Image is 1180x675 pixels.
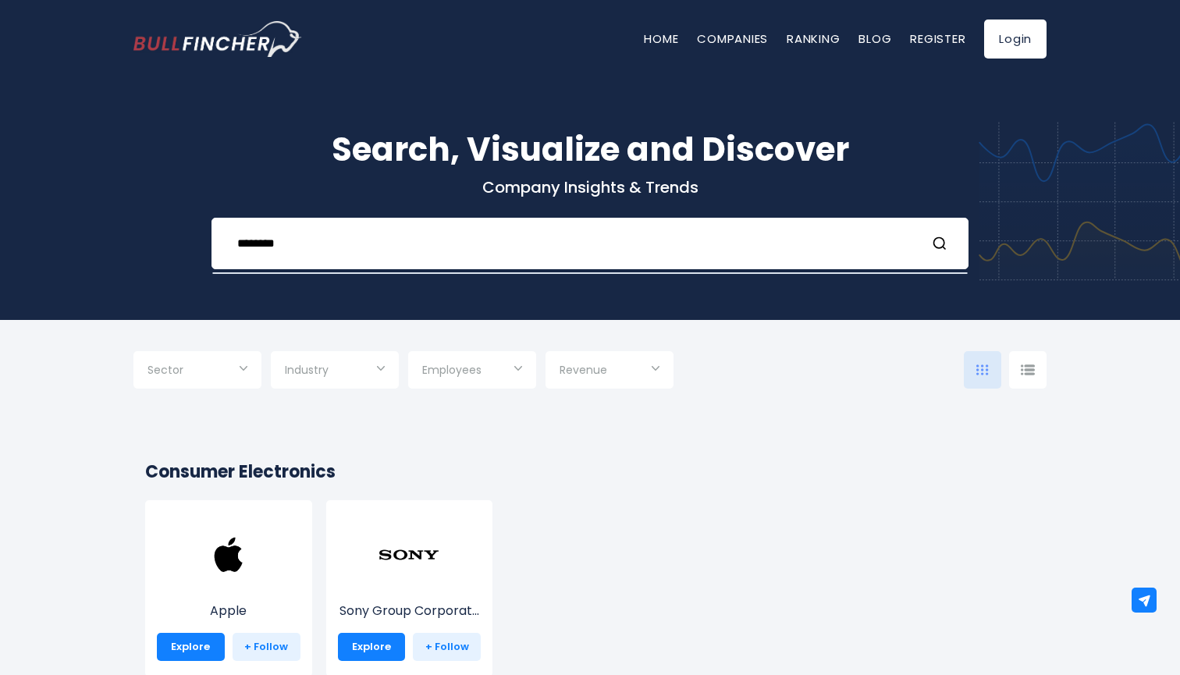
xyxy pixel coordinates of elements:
p: Sony Group Corporation [338,602,482,620]
img: icon-comp-list-view.svg [1021,364,1035,375]
a: Go to homepage [133,21,301,57]
p: Company Insights & Trends [133,177,1047,197]
span: Sector [147,363,183,377]
input: Selection [147,357,247,385]
a: Companies [697,30,768,47]
a: Ranking [787,30,840,47]
a: Apple [157,552,300,620]
img: icon-comp-grid.svg [976,364,989,375]
a: Sony Group Corporat... [338,552,482,620]
a: Home [644,30,678,47]
span: Revenue [560,363,607,377]
a: + Follow [413,633,481,661]
p: Apple [157,602,300,620]
a: + Follow [233,633,300,661]
a: Register [910,30,965,47]
span: Employees [422,363,482,377]
a: Blog [858,30,891,47]
button: Search [932,233,952,254]
a: Explore [338,633,406,661]
input: Selection [285,357,385,385]
img: Bullfincher logo [133,21,302,57]
img: AAPL.png [197,524,260,586]
h2: Consumer Electronics [145,459,1035,485]
a: Explore [157,633,225,661]
a: Login [984,20,1047,59]
div: Not Found [213,273,967,297]
h1: Search, Visualize and Discover [133,125,1047,174]
span: Industry [285,363,329,377]
input: Selection [560,357,659,385]
input: Selection [422,357,522,385]
img: SONY.png [378,524,440,586]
